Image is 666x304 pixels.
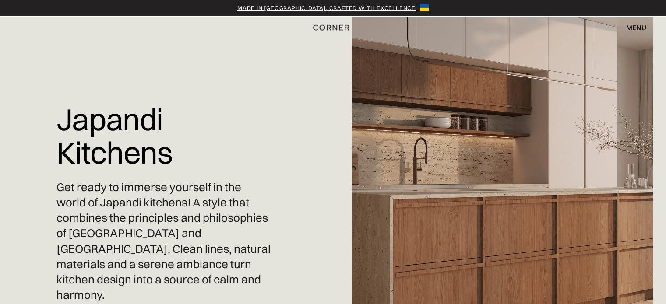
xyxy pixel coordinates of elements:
a: Made in [GEOGRAPHIC_DATA], crafted with excellence [237,3,416,12]
div: menu [617,20,646,35]
a: home [310,22,356,33]
div: menu [626,24,646,31]
p: Get ready to immerse yourself in the world of Japandi kitchens! A style that combines the princip... [56,180,271,303]
h1: Japandi Kitchens [56,96,271,175]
